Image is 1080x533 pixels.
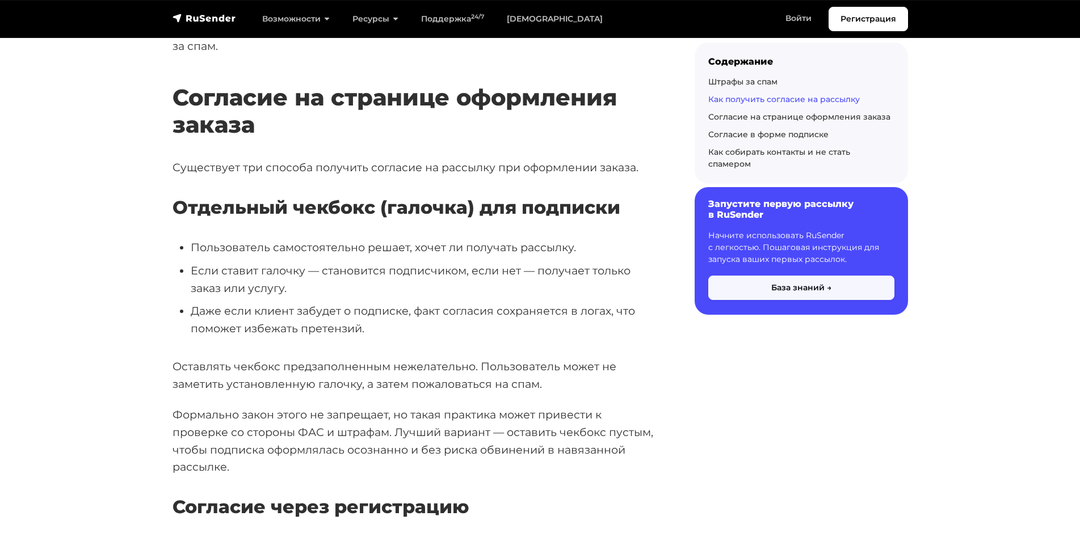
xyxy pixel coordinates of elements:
h3: Согласие через регистрацию [173,496,658,518]
li: Если ставит галочку — становится подписчиком, если нет — получает только заказ или услугу. [191,262,658,297]
button: База знаний → [708,276,894,300]
a: Возможности [251,7,341,31]
p: Оставлять чекбокс предзаполненным нежелательно. Пользователь может не заметить установленную гало... [173,358,658,392]
a: Регистрация [829,7,908,31]
a: Как получить согласие на рассылку [708,94,860,104]
a: Согласие в форме подписке [708,129,829,139]
img: RuSender [173,12,236,24]
h2: Согласие на странице оформления заказа [173,50,658,138]
a: Поддержка24/7 [410,7,495,31]
p: Начните использовать RuSender с легкостью. Пошаговая инструкция для запуска ваших первых рассылок. [708,230,894,265]
a: Согласие на странице оформления заказа [708,112,890,122]
p: Существует три способа получить согласие на рассылку при оформлении заказа. [173,159,658,176]
a: Штрафы за спам [708,77,778,87]
a: Запустите первую рассылку в RuSender Начните использовать RuSender с легкостью. Пошаговая инструк... [695,187,908,314]
div: Содержание [708,56,894,67]
li: Пользователь самостоятельно решает, хочет ли получать рассылку. [191,239,658,256]
a: Как собирать контакты и не стать спамером [708,147,850,169]
a: [DEMOGRAPHIC_DATA] [495,7,614,31]
li: Даже если клиент забудет о подписке, факт согласия сохраняется в логах, что поможет избежать прет... [191,302,658,337]
a: Войти [774,7,823,30]
sup: 24/7 [471,13,484,20]
a: Ресурсы [341,7,410,31]
h6: Запустите первую рассылку в RuSender [708,198,894,220]
p: Формально закон этого не запрещает, но такая практика может привести к проверке со стороны ФАС и ... [173,406,658,476]
h3: Отдельный чекбокс (галочка) для подписки [173,197,658,218]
